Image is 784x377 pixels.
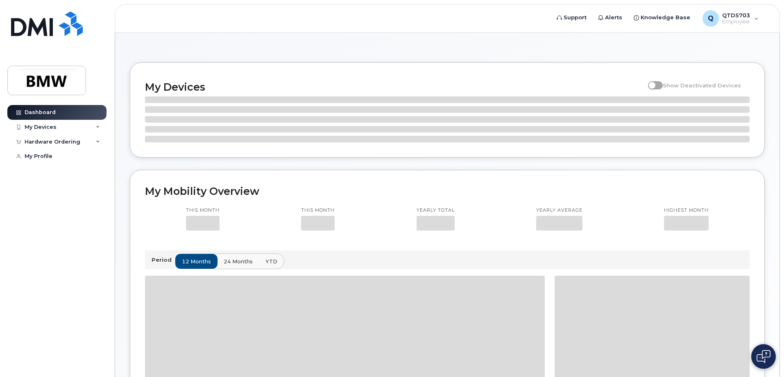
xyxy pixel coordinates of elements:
p: Yearly average [536,207,582,214]
img: Open chat [757,350,770,363]
span: Show Deactivated Devices [663,82,741,89]
p: This month [301,207,335,214]
p: This month [186,207,220,214]
p: Period [152,256,175,264]
input: Show Deactivated Devices [648,78,655,84]
p: Highest month [664,207,709,214]
span: YTD [265,258,277,265]
p: Yearly total [417,207,455,214]
h2: My Mobility Overview [145,185,750,197]
span: 24 months [224,258,253,265]
h2: My Devices [145,81,644,93]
